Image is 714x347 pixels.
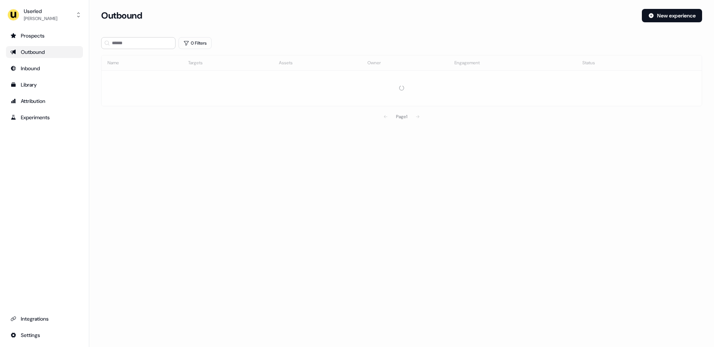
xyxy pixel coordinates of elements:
div: Prospects [10,32,78,39]
a: Go to experiments [6,111,83,123]
a: Go to templates [6,79,83,91]
a: Go to Inbound [6,62,83,74]
div: Integrations [10,315,78,322]
div: Userled [24,7,57,15]
a: Go to prospects [6,30,83,42]
div: [PERSON_NAME] [24,15,57,22]
a: Go to attribution [6,95,83,107]
div: Settings [10,331,78,339]
a: Go to integrations [6,329,83,341]
a: Go to integrations [6,313,83,325]
a: Go to outbound experience [6,46,83,58]
div: Attribution [10,97,78,105]
div: Experiments [10,114,78,121]
div: Outbound [10,48,78,56]
div: Library [10,81,78,88]
button: New experience [642,9,702,22]
h3: Outbound [101,10,142,21]
button: Userled[PERSON_NAME] [6,6,83,24]
button: 0 Filters [178,37,212,49]
div: Inbound [10,65,78,72]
